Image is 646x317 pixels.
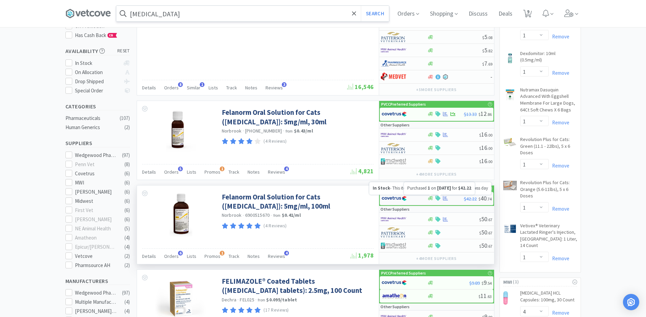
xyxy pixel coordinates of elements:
[487,230,492,235] span: . 67
[482,48,484,53] span: $
[124,123,130,131] div: ( 2 )
[204,253,220,259] span: Promos
[75,215,117,224] div: [PERSON_NAME]
[122,151,130,159] div: ( 97 )
[487,146,492,151] span: . 00
[381,270,426,276] p: PVCC Preferred Suppliers
[237,297,239,303] span: ·
[503,138,517,147] img: ae16af69a25a4d2cb890411ff3ffa392_283679.png
[187,169,196,175] span: Lists
[75,234,117,242] div: Amatheon
[124,243,130,251] div: ( 4 )
[294,128,313,134] strong: $0.43 / ml
[164,253,179,259] span: Orders
[124,179,130,187] div: ( 6 )
[65,277,130,285] h5: Manufacturers
[381,101,426,107] p: PVCC Preferred Suppliers
[487,196,492,201] span: . 74
[266,297,297,303] strong: $0.095 / tablet
[381,241,406,251] img: 4dd14cff54a648ac9e977f0c5da9bc2e_5.png
[229,253,239,259] span: Track
[282,212,301,218] strong: $0.41 / ml
[381,156,406,166] img: 4dd14cff54a648ac9e977f0c5da9bc2e_5.png
[65,103,130,110] h5: Categories
[487,35,492,40] span: . 08
[124,197,130,205] div: ( 6 )
[266,85,283,91] span: Reviews
[549,119,569,126] a: Remove
[503,291,508,305] img: bde919d4e618419884f398aafa6d2ef2_272963.png
[170,192,193,236] img: 9b727a5b8b8149cfbb32338c4470b079_735841.png
[407,185,471,191] span: Purchased on for
[124,307,130,315] div: ( 4 )
[381,58,406,69] img: 7915dbd3f8974342a4dc3feb8efc1740_58.png
[520,50,577,66] a: Dexdomitor: 10ml (0.5mg/ml)
[222,277,372,295] a: FELIMAZOLE® Coated Tablets ([MEDICAL_DATA] tablets): 2.5mg, 100 Count
[381,32,406,42] img: f5e969b455434c6296c6d81ef179fa71_3.png
[243,212,244,218] span: ·
[142,169,156,175] span: Details
[243,128,244,134] span: ·
[282,82,287,87] span: 3
[380,206,410,212] p: Other Suppliers
[487,244,492,249] span: . 67
[248,169,260,175] span: Notes
[226,85,237,91] span: Track
[65,139,130,147] h5: Suppliers
[347,83,374,91] span: 16,546
[271,212,272,218] span: ·
[381,130,406,140] img: f6b2451649754179b5b4e0c70c3f7cb0_2.png
[124,225,130,233] div: ( 5 )
[65,123,120,131] div: Human Generics
[116,6,389,21] input: Search by item, sku, manufacturer, ingredient, size...
[478,292,492,300] span: 11
[549,70,569,76] a: Remove
[65,47,130,55] h5: Availability
[479,244,481,249] span: $
[479,133,481,138] span: $
[479,144,492,152] span: 16
[482,46,492,54] span: 5
[549,310,569,316] a: Remove
[464,111,477,117] span: $13.33
[623,294,639,310] div: Open Intercom Messenger
[204,169,220,175] span: Promos
[381,109,407,119] img: 77fca1acd8b6420a9015268ca798ef17_1.png
[503,278,512,286] span: MWI
[245,212,270,218] span: 6900515670
[482,33,492,41] span: 5
[124,206,130,214] div: ( 6 )
[479,157,492,165] span: 16
[122,289,130,297] div: ( 97 )
[520,179,577,202] a: Revolution Plus for Cats: Orange (5.6-11lbs), 5 x 6 Doses
[75,151,117,159] div: Wedgewood Pharmacy
[75,307,117,315] div: [PERSON_NAME] Pharmacy
[178,251,183,256] span: 6
[284,166,289,171] span: 4
[124,261,130,269] div: ( 2 )
[487,281,492,286] span: . 54
[75,206,117,214] div: First Vet
[478,194,492,202] span: 40
[142,85,156,91] span: Details
[159,108,203,152] img: 855050c03eef4d7b8942516a4614b0ea_497484.jpeg
[487,133,492,138] span: . 00
[75,68,120,76] div: On Allocation
[520,136,577,159] a: Revolution Plus for Cats: Green (11.1 - 22lbs), 5 x 6 Doses
[503,88,517,102] img: 511b00d4091e4c1eac8d81115abf229c.png
[503,224,517,234] img: 1289645af80b4e3f82ebc6406e23d95a_760068.png
[75,179,117,187] div: MWI
[124,298,130,306] div: ( 4 )
[164,85,179,91] span: Orders
[273,213,281,218] span: from
[479,215,492,223] span: 50
[381,193,407,204] img: 77fca1acd8b6420a9015268ca798ef17_1.png
[209,85,218,91] span: Lists
[380,303,410,310] p: Other Suppliers
[108,33,115,37] span: CB
[478,110,492,118] span: 12
[479,242,492,249] span: 50
[75,188,117,196] div: [PERSON_NAME]
[520,87,577,116] a: Nutramax Dasuquin Advanced With Eggshell Membrane For Large Dogs, 64Ct Soft Chews X 6 Bags
[503,181,517,190] img: a8380f7595aa4f52bd646e1875a63bb3_283688.png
